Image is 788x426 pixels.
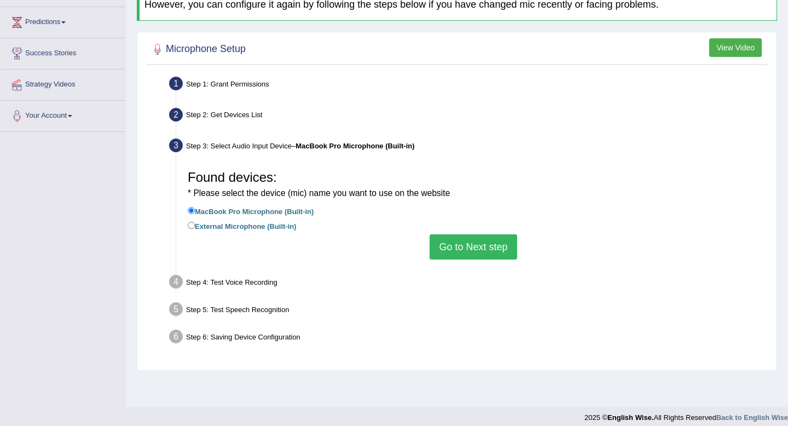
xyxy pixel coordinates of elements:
div: Step 6: Saving Device Configuration [164,326,772,350]
div: Step 1: Grant Permissions [164,73,772,97]
a: Back to English Wise [716,413,788,422]
button: View Video [709,38,762,57]
h3: Found devices: [188,170,759,199]
a: Predictions [1,7,125,34]
label: External Microphone (Built-in) [188,220,297,232]
label: MacBook Pro Microphone (Built-in) [188,205,314,217]
input: External Microphone (Built-in) [188,222,195,229]
b: MacBook Pro Microphone (Built-in) [296,142,414,150]
div: Step 3: Select Audio Input Device [164,135,772,159]
div: Step 4: Test Voice Recording [164,272,772,296]
div: Step 2: Get Devices List [164,105,772,129]
a: Your Account [1,101,125,128]
input: MacBook Pro Microphone (Built-in) [188,207,195,214]
a: Strategy Videos [1,70,125,97]
h2: Microphone Setup [149,41,246,57]
span: – [292,142,415,150]
button: Go to Next step [430,234,517,260]
div: 2025 © All Rights Reserved [584,407,788,423]
small: * Please select the device (mic) name you want to use on the website [188,188,450,198]
strong: English Wise. [607,413,653,422]
a: Success Stories [1,38,125,66]
div: Step 5: Test Speech Recognition [164,299,772,323]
